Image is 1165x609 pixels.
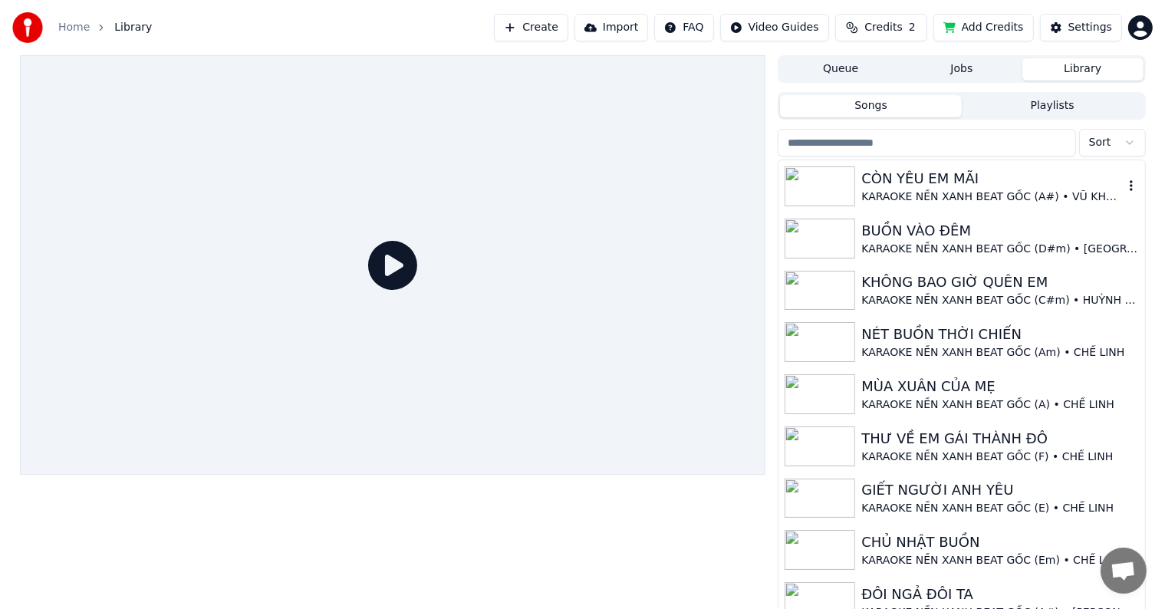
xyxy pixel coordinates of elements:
[861,584,1138,605] div: ĐÔI NGẢ ĐÔI TA
[933,14,1034,41] button: Add Credits
[835,14,927,41] button: Credits2
[861,397,1138,413] div: KARAOKE NỀN XANH BEAT GỐC (A) • CHẾ LINH
[861,220,1138,242] div: BUỒN VÀO ĐÊM
[864,20,902,35] span: Credits
[861,293,1138,308] div: KARAOKE NỀN XANH BEAT GỐC (C#m) • HUỲNH THẬT
[574,14,648,41] button: Import
[1068,20,1112,35] div: Settings
[720,14,829,41] button: Video Guides
[114,20,152,35] span: Library
[861,324,1138,345] div: NÉT BUỒN THỜI CHIẾN
[861,168,1123,189] div: CÒN YÊU EM MÃI
[861,428,1138,449] div: THƯ VỀ EM GÁI THÀNH ĐÔ
[861,189,1123,205] div: KARAOKE NỀN XANH BEAT GỐC (A#) • VŨ KHANH
[12,12,43,43] img: youka
[861,501,1138,516] div: KARAOKE NỀN XANH BEAT GỐC (E) • CHẾ LINH
[861,553,1138,568] div: KARAOKE NỀN XANH BEAT GỐC (Em) • CHẾ LINH
[861,242,1138,257] div: KARAOKE NỀN XANH BEAT GỐC (D#m) • [GEOGRAPHIC_DATA]
[861,272,1138,293] div: KHÔNG BAO GIỜ QUÊN EM
[1101,548,1147,594] div: Open chat
[58,20,90,35] a: Home
[861,449,1138,465] div: KARAOKE NỀN XANH BEAT GỐC (F) • CHẾ LINH
[1040,14,1122,41] button: Settings
[494,14,568,41] button: Create
[1089,135,1111,150] span: Sort
[780,95,962,117] button: Songs
[901,58,1022,81] button: Jobs
[1022,58,1144,81] button: Library
[780,58,901,81] button: Queue
[861,532,1138,553] div: CHỦ NHẬT BUỒN
[58,20,152,35] nav: breadcrumb
[962,95,1144,117] button: Playlists
[909,20,916,35] span: 2
[654,14,713,41] button: FAQ
[861,479,1138,501] div: GIẾT NGƯỜI ANH YÊU
[861,345,1138,360] div: KARAOKE NỀN XANH BEAT GỐC (Am) • CHẾ LINH
[861,376,1138,397] div: MÙA XUÂN CỦA MẸ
